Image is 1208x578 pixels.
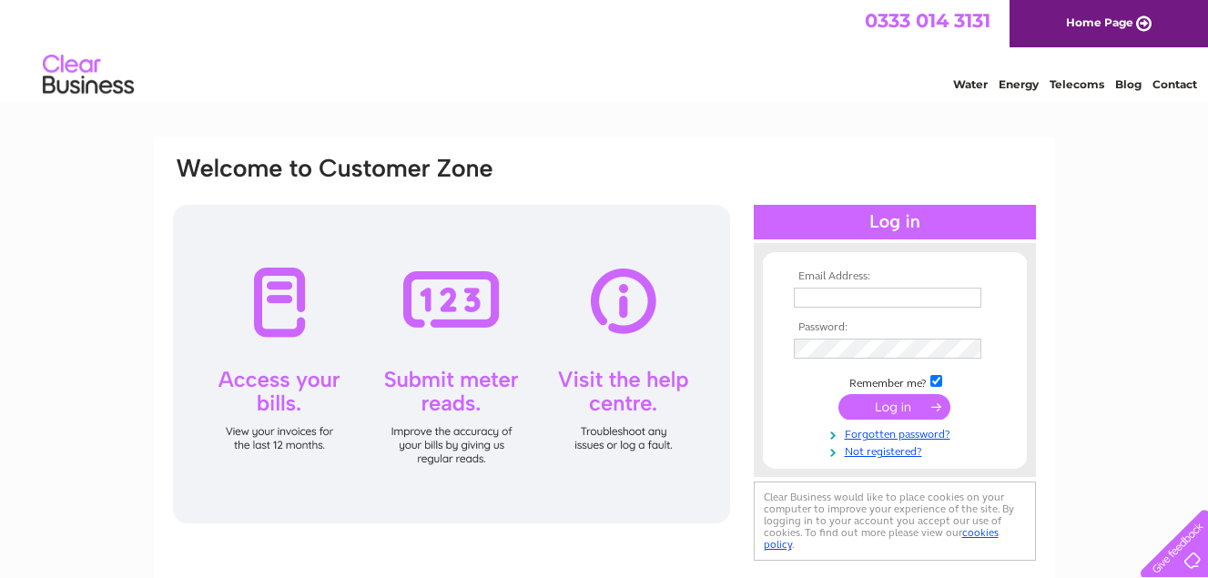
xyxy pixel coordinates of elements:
[175,10,1035,88] div: Clear Business is a trading name of Verastar Limited (registered in [GEOGRAPHIC_DATA] No. 3667643...
[754,482,1036,561] div: Clear Business would like to place cookies on your computer to improve your experience of the sit...
[789,372,1000,390] td: Remember me?
[953,77,988,91] a: Water
[794,441,1000,459] a: Not registered?
[838,394,950,420] input: Submit
[789,270,1000,283] th: Email Address:
[999,77,1039,91] a: Energy
[1050,77,1104,91] a: Telecoms
[865,9,990,32] a: 0333 014 3131
[1152,77,1197,91] a: Contact
[764,526,999,551] a: cookies policy
[794,424,1000,441] a: Forgotten password?
[1115,77,1142,91] a: Blog
[789,321,1000,334] th: Password:
[42,47,135,103] img: logo.png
